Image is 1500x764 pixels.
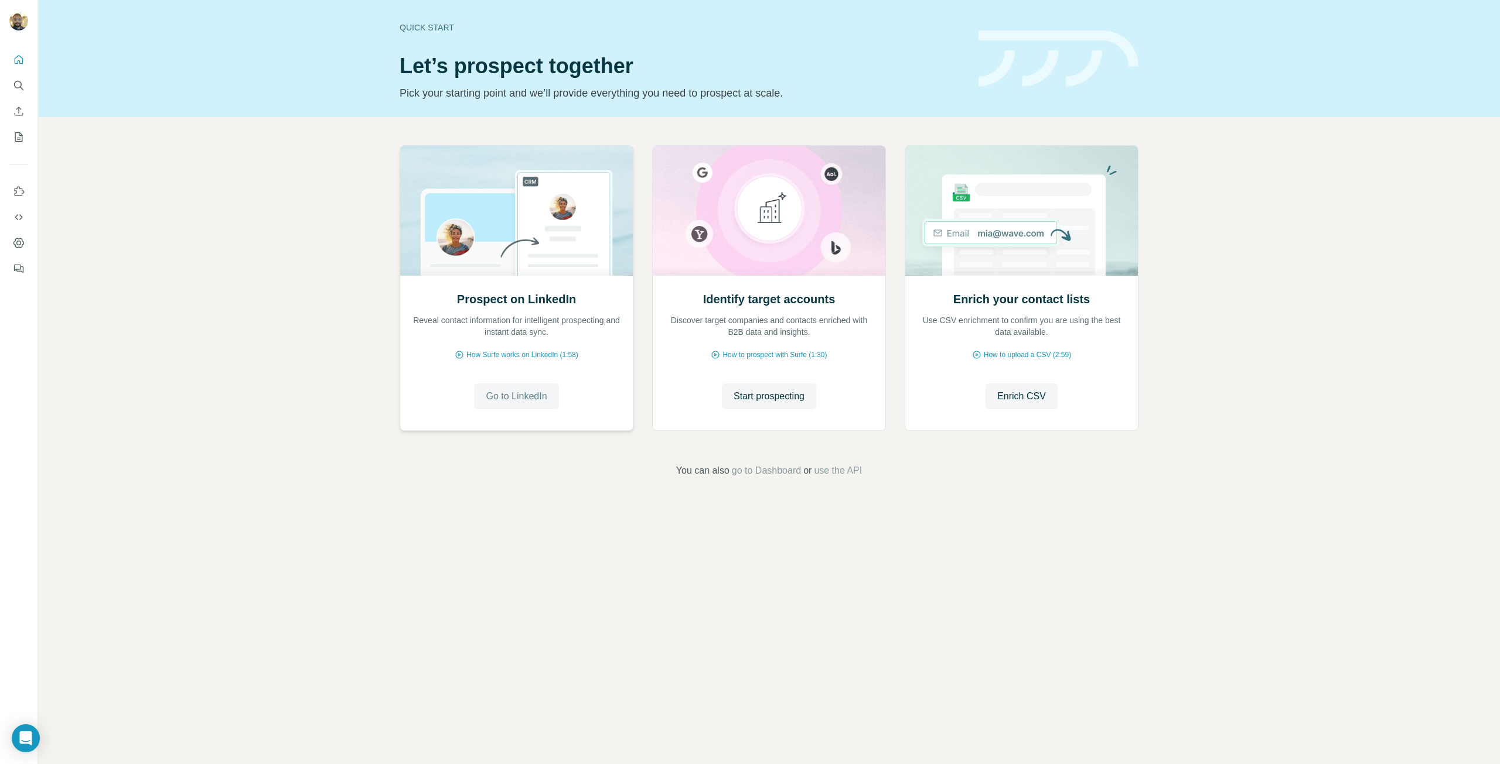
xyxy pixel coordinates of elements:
button: Start prospecting [722,383,816,409]
span: How to prospect with Surfe (1:30) [722,350,827,360]
button: Dashboard [9,232,28,253]
h1: Let’s prospect together [400,54,964,78]
img: Enrich your contact lists [905,146,1138,276]
span: Start prospecting [734,389,804,403]
p: Discover target companies and contacts enriched with B2B data and insights. [664,314,874,338]
button: My lists [9,126,28,148]
span: How to upload a CSV (2:59) [984,350,1071,360]
button: Use Surfe on LinkedIn [9,181,28,202]
button: Enrich CSV [9,101,28,122]
p: Reveal contact information for intelligent prospecting and instant data sync. [412,314,621,338]
button: use the API [814,464,862,478]
button: Go to LinkedIn [474,383,558,409]
button: Quick start [9,49,28,70]
span: You can also [676,464,729,478]
span: Enrich CSV [997,389,1046,403]
h2: Enrich your contact lists [953,291,1090,307]
button: go to Dashboard [732,464,801,478]
span: How Surfe works on LinkedIn (1:58) [466,350,578,360]
h2: Identify target accounts [703,291,836,307]
button: Search [9,75,28,96]
img: banner [979,30,1138,87]
span: Go to LinkedIn [486,389,547,403]
span: or [803,464,812,478]
p: Use CSV enrichment to confirm you are using the best data available. [917,314,1126,338]
div: Open Intercom Messenger [12,724,40,752]
button: Feedback [9,258,28,279]
button: Enrich CSV [986,383,1058,409]
div: Quick start [400,22,964,33]
img: Identify target accounts [652,146,886,276]
h2: Prospect on LinkedIn [457,291,576,307]
img: Prospect on LinkedIn [400,146,633,276]
p: Pick your starting point and we’ll provide everything you need to prospect at scale. [400,85,964,101]
img: Avatar [9,12,28,30]
button: Use Surfe API [9,207,28,228]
